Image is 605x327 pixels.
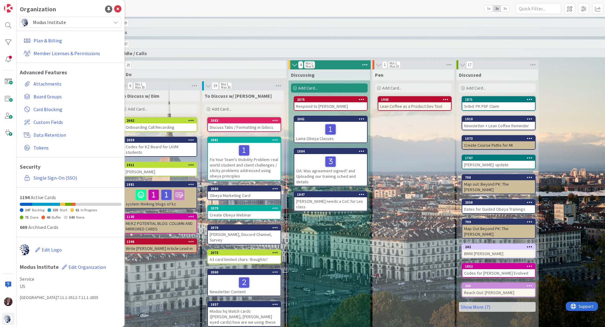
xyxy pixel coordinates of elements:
[69,215,75,220] span: 540
[462,250,535,258] div: BMW [PERSON_NAME]
[211,118,281,123] div: 2083
[294,149,367,154] div: 1884
[294,116,367,142] div: 2061Luma Obeya Classes
[208,137,281,180] div: 2081Fix Your Team's Visibility Problem: real world student and client challenges / sticky problem...
[20,261,121,273] h1: Modus Institute
[21,91,121,102] a: Board Groups
[208,206,281,219] div: 2079Create Obeya Webinar
[124,137,197,143] div: 2059
[119,71,279,77] span: To Do
[462,175,535,180] div: 798
[208,192,281,199] div: Obeya Marketing Card
[382,85,402,91] span: Add Card...
[208,186,281,199] div: 2080Obeya Marketing Card
[294,149,367,186] div: 1884OA: Was agreement signed? and Uploading our training sched and details
[208,269,281,296] div: 2060Newsletter Content
[291,72,315,78] span: Discussing
[211,138,281,142] div: 2081
[375,72,383,78] span: Pen
[208,275,281,296] div: Newsletter Content
[208,186,281,192] div: 2080
[462,289,535,297] div: Reach Out: [PERSON_NAME]
[211,226,281,230] div: 2070
[124,220,197,233] div: MI/KZ POTENTIAL BLOG: COLUMN AND MIRRORED CARDS
[462,136,535,141] div: 1073
[4,4,12,12] img: Visit kanbanzone.com
[42,247,62,253] span: Edit Logo
[462,200,535,213] div: 2058Dates for Guided Obeya Trainings
[76,215,84,220] span: None
[124,123,197,131] div: Onboarding Call Recording
[462,200,535,205] div: 2058
[124,118,197,131] div: 2062Onboarding Call Recording
[211,251,281,255] div: 2073
[462,205,535,213] div: Dates for Guided Obeya Trainings
[462,161,535,169] div: [PERSON_NAME]: update
[20,163,121,170] h1: Security
[21,172,121,183] a: Single Sign-On (SSO)
[462,264,535,269] div: 1852
[493,5,501,12] span: 2x
[60,208,67,212] span: Start
[465,97,535,102] div: 1871
[462,283,535,289] div: 245
[208,118,281,123] div: 2083
[20,223,121,231] div: Archived Cards
[21,129,121,140] a: Data Retention
[462,97,535,102] div: 1871
[21,142,121,153] a: Tokens
[20,283,121,290] span: US
[466,61,473,69] span: 17
[465,200,535,205] div: 2058
[462,244,535,258] div: 242BMW [PERSON_NAME]
[124,214,197,220] div: 1105
[127,215,197,219] div: 1105
[462,225,535,238] div: Map Out Beyond PK: The [PERSON_NAME]
[465,220,535,224] div: 799
[221,83,228,86] div: Min 1
[33,144,119,151] span: Tokens
[459,72,481,78] span: Discussed
[462,102,535,110] div: Sribd: PK PDF Claim
[212,106,231,112] span: Add Card...
[125,62,131,69] span: 25
[135,83,142,86] div: Min 1
[208,211,281,219] div: Create Obeya Webinar
[33,93,119,100] span: Board Groups
[211,302,281,307] div: 1657
[297,97,367,102] div: 2075
[124,239,197,252] div: 1398Write [PERSON_NAME] Article Lead-in
[294,116,367,122] div: 2061
[121,93,159,99] span: To Discuss w/ Dim
[62,261,106,273] button: Edit Organization
[128,82,133,90] span: 6
[462,155,535,161] div: 1767
[20,224,27,230] span: 669
[127,240,197,244] div: 1398
[33,18,108,26] span: Modus Institute
[124,143,197,156] div: Codes for KZ Board for LAVM students
[4,315,12,323] img: avatar
[20,194,30,200] span: 1194
[21,48,121,59] a: Member Licenses & Permissions
[208,302,281,307] div: 1657
[127,182,197,187] div: 1881
[208,269,281,275] div: 2060
[35,243,62,256] button: Edit Logo
[462,175,535,194] div: 798Map out: Beyond PK: The [PERSON_NAME]
[381,97,451,102] div: 1905
[127,138,197,142] div: 2059
[294,197,367,211] div: [PERSON_NAME] needs a CoC for Lex class
[124,168,197,176] div: [PERSON_NAME]
[208,230,281,244] div: [PERSON_NAME], Discord Channel, Survey
[462,141,535,149] div: Create Course Paths for MI
[208,255,281,263] div: A3 card limited chars: thoughts?
[20,243,32,255] img: avatar
[221,86,230,89] div: Max 30
[21,104,121,115] a: Card Blocking
[462,180,535,194] div: Map out: Beyond PK: The [PERSON_NAME]
[30,215,38,220] span: Done
[81,208,97,212] span: In Progress
[382,61,387,69] span: 1
[21,18,30,26] img: avatar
